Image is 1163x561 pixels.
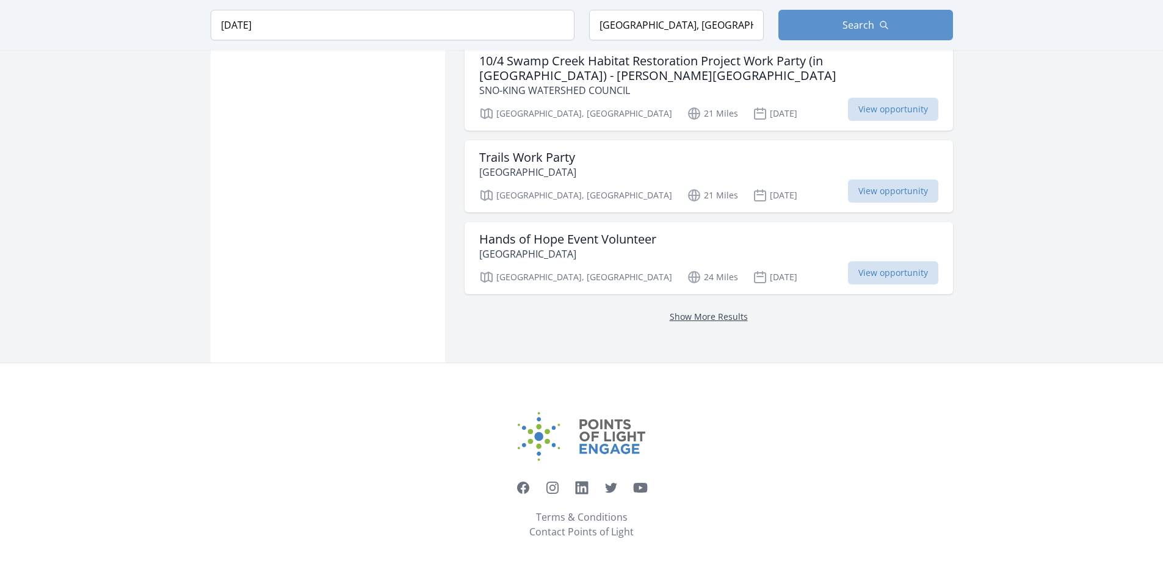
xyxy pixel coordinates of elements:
[687,270,738,284] p: 24 Miles
[518,412,646,461] img: Points of Light Engage
[479,232,656,247] h3: Hands of Hope Event Volunteer
[211,10,574,40] input: Keyword
[842,18,874,32] span: Search
[465,44,953,131] a: 10/4 Swamp Creek Habitat Restoration Project Work Party (in [GEOGRAPHIC_DATA]) - [PERSON_NAME][GE...
[778,10,953,40] button: Search
[479,83,938,98] p: SNO-KING WATERSHED COUNCIL
[753,270,797,284] p: [DATE]
[479,270,672,284] p: [GEOGRAPHIC_DATA], [GEOGRAPHIC_DATA]
[529,524,634,539] a: Contact Points of Light
[479,165,576,179] p: [GEOGRAPHIC_DATA]
[687,188,738,203] p: 21 Miles
[753,188,797,203] p: [DATE]
[479,188,672,203] p: [GEOGRAPHIC_DATA], [GEOGRAPHIC_DATA]
[479,150,576,165] h3: Trails Work Party
[848,98,938,121] span: View opportunity
[479,247,656,261] p: [GEOGRAPHIC_DATA]
[536,510,628,524] a: Terms & Conditions
[465,222,953,294] a: Hands of Hope Event Volunteer [GEOGRAPHIC_DATA] [GEOGRAPHIC_DATA], [GEOGRAPHIC_DATA] 24 Miles [DA...
[848,261,938,284] span: View opportunity
[589,10,764,40] input: Location
[848,179,938,203] span: View opportunity
[465,140,953,212] a: Trails Work Party [GEOGRAPHIC_DATA] [GEOGRAPHIC_DATA], [GEOGRAPHIC_DATA] 21 Miles [DATE] View opp...
[670,311,748,322] a: Show More Results
[753,106,797,121] p: [DATE]
[479,106,672,121] p: [GEOGRAPHIC_DATA], [GEOGRAPHIC_DATA]
[479,54,938,83] h3: 10/4 Swamp Creek Habitat Restoration Project Work Party (in [GEOGRAPHIC_DATA]) - [PERSON_NAME][GE...
[687,106,738,121] p: 21 Miles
